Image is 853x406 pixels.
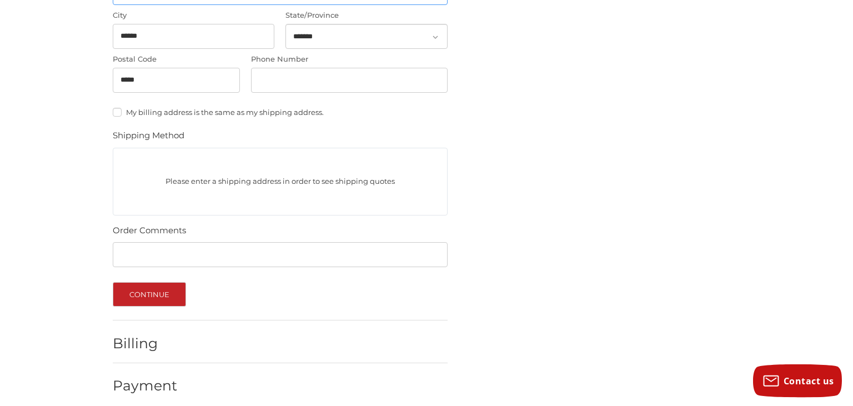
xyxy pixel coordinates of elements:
label: My billing address is the same as my shipping address. [113,108,448,117]
button: Continue [113,282,187,307]
label: Phone Number [251,54,448,65]
legend: Order Comments [113,224,186,242]
span: Contact us [784,375,834,387]
button: Contact us [753,364,842,398]
p: Please enter a shipping address in order to see shipping quotes [113,171,447,192]
legend: Shipping Method [113,129,184,147]
label: State/Province [285,10,448,21]
h2: Billing [113,335,178,352]
label: City [113,10,275,21]
label: Postal Code [113,54,240,65]
h2: Payment [113,377,178,394]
